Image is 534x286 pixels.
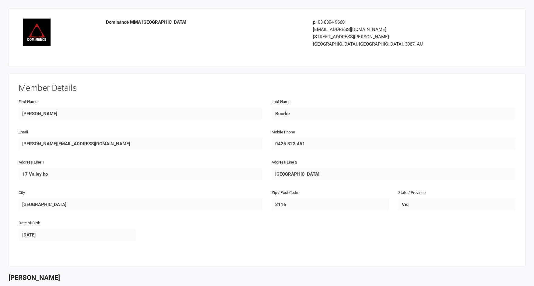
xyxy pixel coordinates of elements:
[313,26,469,33] div: [EMAIL_ADDRESS][DOMAIN_NAME]
[19,220,40,226] label: Date of Birth
[313,19,469,26] div: p: 03 8394 9660
[272,129,295,136] label: Mobile Phone
[23,19,51,46] img: image1661068077.png
[19,99,37,105] label: First Name
[272,99,290,105] label: Last Name
[398,190,426,196] label: State / Province
[313,33,469,40] div: [STREET_ADDRESS][PERSON_NAME]
[9,274,525,281] h3: [PERSON_NAME]
[106,19,186,25] strong: Dominance MMA [GEOGRAPHIC_DATA]
[313,40,469,48] div: [GEOGRAPHIC_DATA], [GEOGRAPHIC_DATA], 3067, AU
[19,129,28,136] label: Email
[19,159,44,166] label: Address Line 1
[19,190,25,196] label: City
[272,190,298,196] label: Zip / Post Code
[19,84,515,93] h3: Member Details
[272,159,297,166] label: Address Line 2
